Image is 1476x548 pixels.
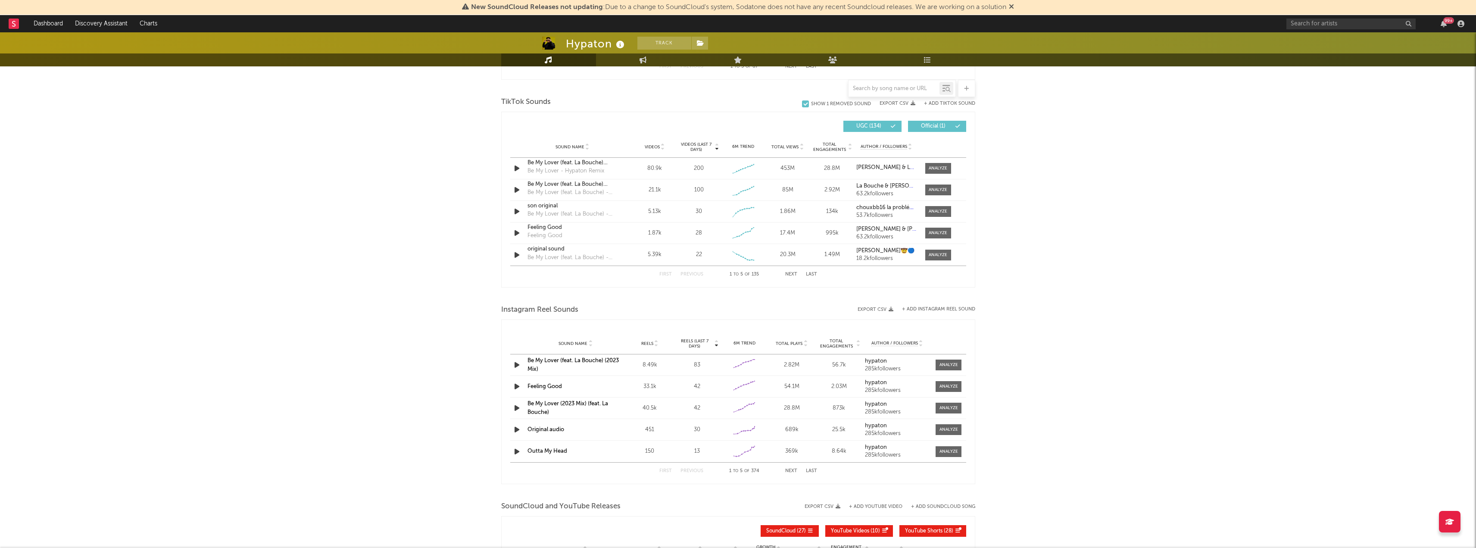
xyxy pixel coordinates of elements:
[628,447,671,456] div: 150
[1286,19,1416,29] input: Search for artists
[865,431,930,437] div: 285k followers
[770,404,813,413] div: 28.8M
[628,361,671,370] div: 8.49k
[635,186,675,194] div: 21.1k
[785,64,797,69] button: Next
[771,144,799,150] span: Total Views
[635,229,675,238] div: 1.87k
[696,251,702,259] div: 22
[770,426,813,434] div: 689k
[818,426,861,434] div: 25.5k
[721,466,768,476] div: 1 5 374
[527,448,567,454] a: Outta My Head
[768,229,808,238] div: 17.4M
[843,121,902,132] button: UGC(134)
[812,164,852,173] div: 28.8M
[559,341,587,346] span: Sound Name
[856,256,916,262] div: 18.2k followers
[899,525,966,537] button: YouTube Shorts(28)
[806,469,817,473] button: Last
[69,15,134,32] a: Discovery Assistant
[746,65,751,69] span: of
[527,401,608,415] a: Be My Lover (2023 Mix) (feat. La Bouche)
[818,338,855,349] span: Total Engagements
[856,234,916,240] div: 63.2k followers
[680,469,703,473] button: Previous
[785,469,797,473] button: Next
[527,202,618,210] a: son original
[659,272,672,277] button: First
[527,159,618,167] div: Be My Lover (feat. La Bouche) (2023 Mix)
[676,426,719,434] div: 30
[761,525,819,537] button: SoundCloud(27)
[905,529,942,534] span: YouTube Shorts
[831,529,880,534] span: ( 10 )
[865,445,930,451] a: hypaton
[696,229,702,238] div: 28
[856,226,916,232] a: [PERSON_NAME] & [PERSON_NAME]
[471,4,603,11] span: New SoundCloud Releases not updating
[865,423,930,429] a: hypaton
[865,380,887,385] strong: hypaton
[527,223,618,232] a: Feeling Good
[676,447,719,456] div: 13
[723,144,763,150] div: 6M Trend
[676,382,719,391] div: 42
[766,529,796,534] span: SoundCloud
[812,207,852,216] div: 134k
[733,469,738,473] span: to
[812,251,852,259] div: 1.49M
[628,382,671,391] div: 33.1k
[770,447,813,456] div: 369k
[527,245,618,254] a: original sound
[745,272,750,276] span: of
[1009,4,1014,11] span: Dismiss
[635,251,675,259] div: 5.39k
[865,409,930,415] div: 285k followers
[776,341,802,346] span: Total Plays
[856,205,916,211] a: chouxbb16 la problématique
[566,37,627,51] div: Hypaton
[641,341,653,346] span: Reels
[676,361,719,370] div: 83
[818,361,861,370] div: 56.7k
[635,207,675,216] div: 5.13k
[856,205,931,210] strong: chouxbb16 la problématique
[680,272,703,277] button: Previous
[679,142,714,152] span: Videos (last 7 days)
[676,338,714,349] span: Reels (last 7 days)
[555,144,584,150] span: Sound Name
[527,210,618,219] div: Be My Lover (feat. La Bouche) - 2023 Mix
[893,307,975,312] div: + Add Instagram Reel Sound
[527,188,618,197] div: Be My Lover (feat. La Bouche) - 2023 Mix
[856,226,952,232] strong: [PERSON_NAME] & [PERSON_NAME]
[861,144,907,150] span: Author / Followers
[856,213,916,219] div: 53.7k followers
[527,180,618,189] a: Be My Lover (feat. La Bouche) (2023 Mix)
[501,97,551,107] span: TikTok Sounds
[865,388,930,394] div: 285k followers
[811,101,871,107] div: Show 1 Removed Sound
[858,307,893,312] button: Export CSV
[768,164,808,173] div: 453M
[818,404,861,413] div: 873k
[849,85,939,92] input: Search by song name or URL
[659,469,672,473] button: First
[865,366,930,372] div: 285k followers
[676,404,719,413] div: 42
[766,529,806,534] span: ( 27 )
[914,124,953,129] span: Official ( 1 )
[721,269,768,280] div: 1 5 135
[680,64,703,69] button: Previous
[527,254,618,262] div: Be My Lover (feat. La Bouche) - 2023 Mix
[134,15,163,32] a: Charts
[880,101,915,106] button: Export CSV
[856,165,985,170] strong: [PERSON_NAME] & La Bouche & [PERSON_NAME]
[818,382,861,391] div: 2.03M
[856,183,916,189] a: La Bouche & [PERSON_NAME] & [PERSON_NAME]
[768,207,808,216] div: 1.86M
[856,248,916,254] a: [PERSON_NAME]🤠🔵
[28,15,69,32] a: Dashboard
